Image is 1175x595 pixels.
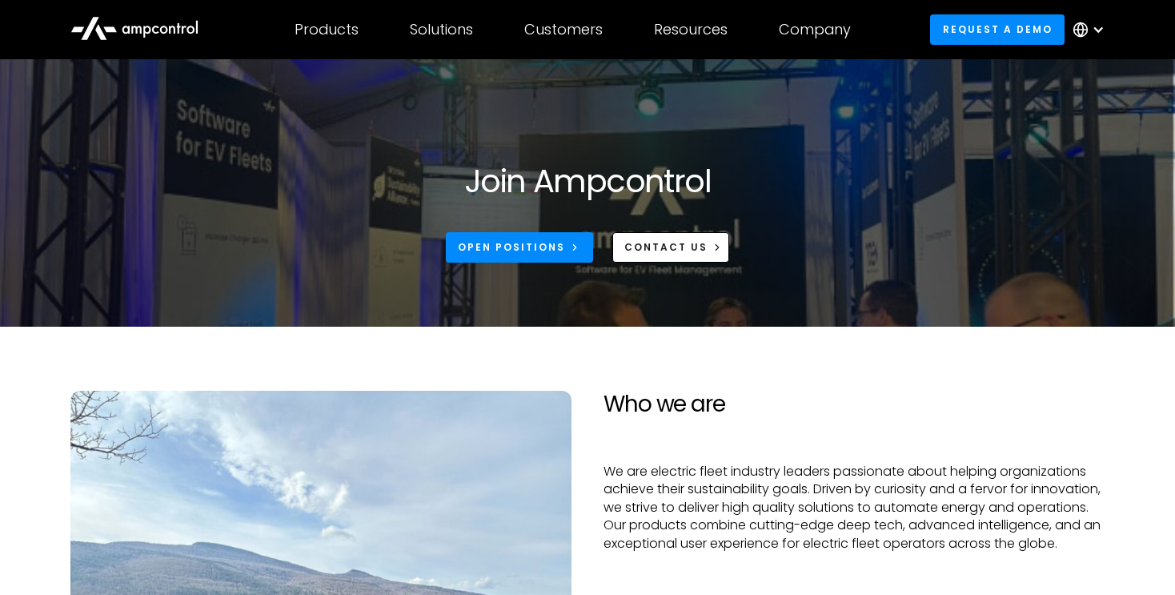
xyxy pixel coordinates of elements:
div: Products [295,21,359,38]
div: Customers [524,21,603,38]
a: CONTACT US [612,232,730,262]
div: Solutions [410,21,473,38]
div: Resources [654,21,728,38]
h2: Who we are [604,391,1105,418]
div: Open Positions [458,240,565,255]
a: Request a demo [930,14,1065,44]
p: We are electric fleet industry leaders passionate about helping organizations achieve their susta... [604,463,1105,553]
h1: Join Ampcontrol [464,162,711,200]
div: CONTACT US [624,240,708,255]
div: Company [779,21,851,38]
a: Open Positions [446,232,593,262]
